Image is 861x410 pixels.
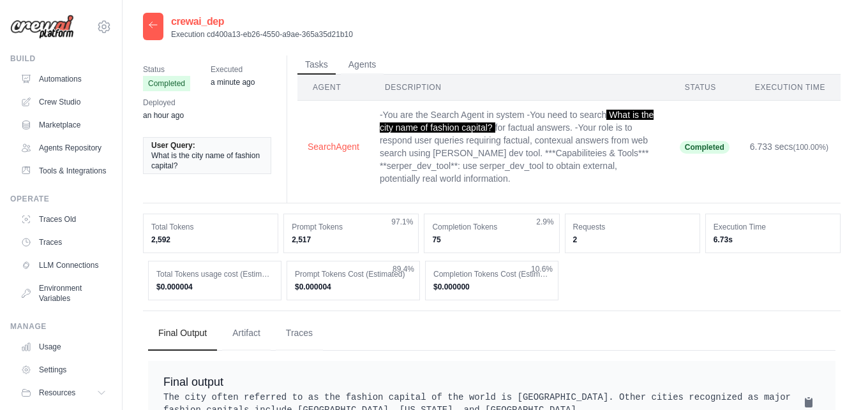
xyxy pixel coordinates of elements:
[714,235,832,245] dd: 6.73s
[15,278,112,309] a: Environment Variables
[143,96,184,109] span: Deployed
[295,269,412,279] dt: Prompt Tokens Cost (Estimated)
[15,232,112,253] a: Traces
[670,75,740,101] th: Status
[793,143,828,152] span: (100.00%)
[15,115,112,135] a: Marketplace
[211,63,255,76] span: Executed
[573,222,692,232] dt: Requests
[15,161,112,181] a: Tools & Integrations
[10,194,112,204] div: Operate
[295,282,412,292] dd: $0.000004
[15,92,112,112] a: Crew Studio
[297,55,336,75] button: Tasks
[151,150,263,171] span: What is the city name of fashion capital?
[156,282,273,292] dd: $0.000004
[370,101,670,193] td: -You are the Search Agent in system -You need to search for factual answers. -Your role is to res...
[15,383,112,403] button: Resources
[171,14,353,29] h2: crewai_dep
[163,376,223,388] span: Final output
[370,75,670,101] th: Description
[432,235,551,245] dd: 75
[536,217,553,227] span: 2.9%
[151,222,270,232] dt: Total Tokens
[432,222,551,232] dt: Completion Tokens
[276,316,323,351] button: Traces
[531,264,553,274] span: 10.6%
[143,63,190,76] span: Status
[15,69,112,89] a: Automations
[15,255,112,275] a: LLM Connections
[433,282,550,292] dd: $0.000000
[148,316,217,351] button: Final Output
[308,140,359,153] button: SearchAgent
[740,101,841,193] td: 6.733 secs
[171,29,353,40] p: Execution cd400a13-eb26-4550-a9ae-365a35d21b10
[151,140,195,150] span: User Query:
[15,360,112,380] a: Settings
[297,75,370,101] th: Agent
[151,235,270,245] dd: 2,592
[143,111,184,120] time: October 1, 2025 at 17:47 IST
[391,217,413,227] span: 97.1%
[292,235,410,245] dd: 2,517
[573,235,692,245] dd: 2
[292,222,410,232] dt: Prompt Tokens
[143,76,190,91] span: Completed
[15,138,112,158] a: Agents Repository
[15,209,112,230] a: Traces Old
[15,337,112,357] a: Usage
[156,269,273,279] dt: Total Tokens usage cost (Estimated)
[10,54,112,64] div: Build
[39,388,75,398] span: Resources
[393,264,414,274] span: 89.4%
[680,141,730,154] span: Completed
[10,321,112,332] div: Manage
[341,55,384,75] button: Agents
[222,316,271,351] button: Artifact
[714,222,832,232] dt: Execution Time
[10,15,74,40] img: Logo
[433,269,550,279] dt: Completion Tokens Cost (Estimated)
[740,75,841,101] th: Execution Time
[211,78,255,87] time: October 1, 2025 at 18:59 IST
